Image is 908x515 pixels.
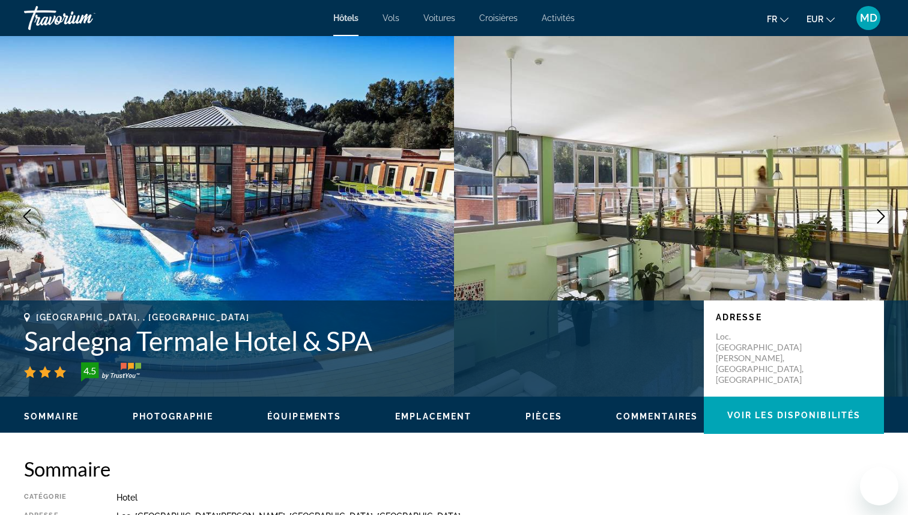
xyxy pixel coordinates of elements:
div: Hotel [117,493,884,502]
span: Pièces [525,412,562,421]
span: Photographie [133,412,213,421]
span: MD [860,12,877,24]
a: Hôtels [333,13,359,23]
p: Loc. [GEOGRAPHIC_DATA][PERSON_NAME], [GEOGRAPHIC_DATA], [GEOGRAPHIC_DATA] [716,331,812,385]
a: Activités [542,13,575,23]
span: [GEOGRAPHIC_DATA], , [GEOGRAPHIC_DATA] [36,312,250,322]
span: Voir les disponibilités [727,410,861,420]
span: Emplacement [395,412,471,421]
a: Voitures [423,13,455,23]
button: Équipements [267,411,341,422]
button: Previous image [12,201,42,231]
a: Travorium [24,2,144,34]
button: Change currency [807,10,835,28]
h1: Sardegna Termale Hotel & SPA [24,325,692,356]
button: Emplacement [395,411,471,422]
button: Photographie [133,411,213,422]
span: EUR [807,14,823,24]
a: Vols [383,13,399,23]
h2: Sommaire [24,457,884,481]
button: Next image [866,201,896,231]
p: Adresse [716,312,872,322]
iframe: Bouton de lancement de la fenêtre de messagerie [860,467,898,505]
span: Équipements [267,412,341,421]
div: Catégorie [24,493,86,502]
a: Croisières [479,13,518,23]
button: Sommaire [24,411,79,422]
div: 4.5 [77,364,101,378]
img: trustyou-badge-hor.svg [81,362,141,382]
button: Pièces [525,411,562,422]
button: User Menu [853,5,884,31]
button: Commentaires [616,411,698,422]
span: fr [767,14,777,24]
button: Voir les disponibilités [704,397,884,434]
span: Commentaires [616,412,698,421]
button: Change language [767,10,788,28]
span: Sommaire [24,412,79,421]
